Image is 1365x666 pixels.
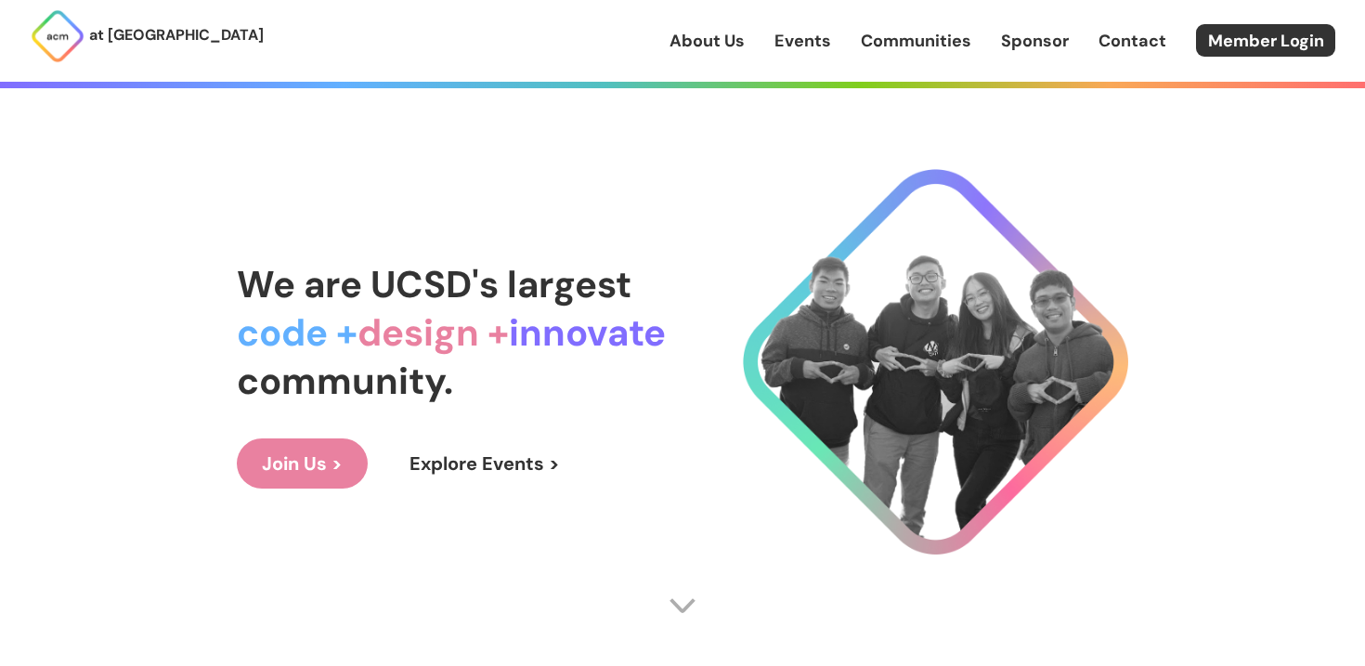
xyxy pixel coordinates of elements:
a: About Us [669,29,745,53]
a: Communities [861,29,971,53]
a: Member Login [1196,24,1335,57]
a: Contact [1098,29,1166,53]
span: code + [237,308,357,357]
a: Explore Events > [384,438,585,489]
img: ACM Logo [30,8,85,64]
span: community. [237,357,453,405]
img: Scroll Arrow [669,592,696,620]
a: at [GEOGRAPHIC_DATA] [30,8,264,64]
a: Join Us > [237,438,368,489]
a: Events [774,29,831,53]
span: design + [357,308,509,357]
img: Cool Logo [743,169,1128,555]
a: Sponsor [1001,29,1069,53]
span: We are UCSD's largest [237,260,631,308]
span: innovate [509,308,666,357]
p: at [GEOGRAPHIC_DATA] [89,23,264,47]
